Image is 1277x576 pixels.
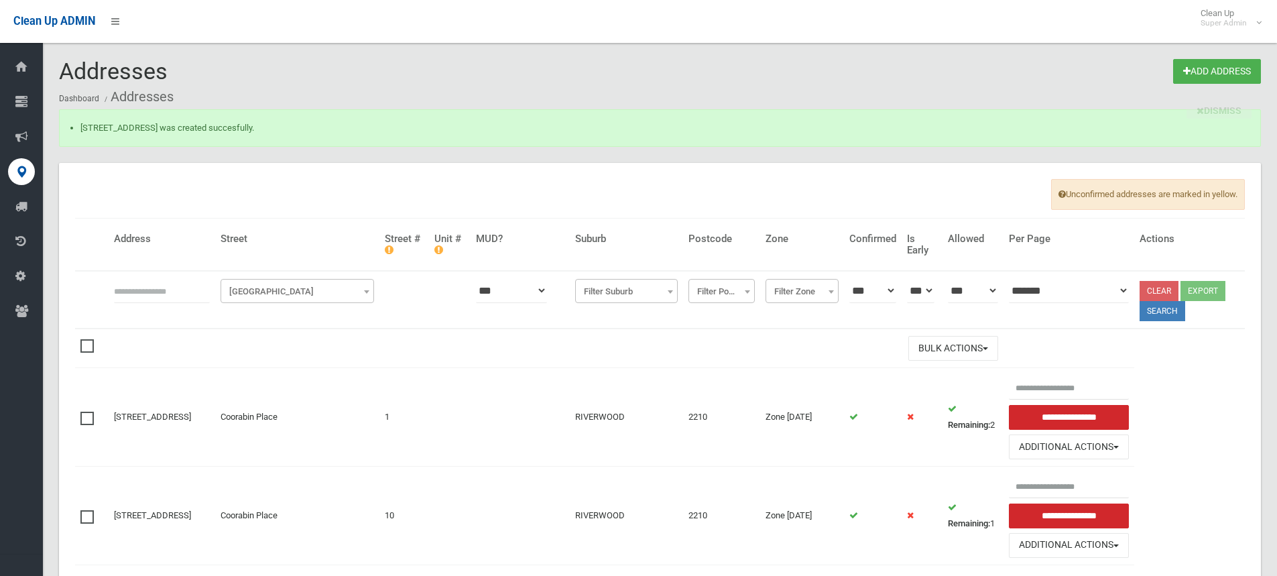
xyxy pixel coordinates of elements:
h4: Actions [1140,233,1239,245]
span: Unconfirmed addresses are marked in yellow. [1051,179,1245,210]
button: Additional Actions [1009,533,1130,558]
a: close [1187,102,1252,119]
strong: Remaining: [948,420,990,430]
h4: Allowed [948,233,997,245]
a: Dashboard [59,94,99,103]
span: Filter Street [221,279,374,303]
a: Clear [1140,281,1178,301]
h4: Confirmed [849,233,896,245]
span: Filter Suburb [575,279,678,303]
a: [STREET_ADDRESS] [114,412,191,422]
li: [STREET_ADDRESS] was created succesfully. [80,120,1237,136]
h4: MUD? [476,233,565,245]
td: 2210 [683,368,760,467]
td: Zone [DATE] [760,467,844,565]
td: 2210 [683,467,760,565]
h4: Address [114,233,210,245]
h4: Unit # [434,233,465,255]
button: Search [1140,301,1185,321]
h4: Street [221,233,374,245]
td: 2 [942,368,1003,467]
span: Clean Up ADMIN [13,15,95,27]
h4: Street # [385,233,424,255]
span: Filter Postcode [688,279,755,303]
button: Bulk Actions [908,336,998,361]
strong: Remaining: [948,518,990,528]
span: Filter Zone [766,279,839,303]
h4: Per Page [1009,233,1130,245]
h4: Zone [766,233,839,245]
span: Filter Suburb [579,282,674,301]
td: 1 [379,368,429,467]
h4: Suburb [575,233,678,245]
span: Filter Street [224,282,371,301]
small: Super Admin [1201,18,1247,28]
td: Zone [DATE] [760,368,844,467]
span: Filter Postcode [692,282,751,301]
li: Addresses [101,84,174,109]
td: RIVERWOOD [570,368,683,467]
td: Coorabin Place [215,368,379,467]
span: Filter Zone [769,282,835,301]
span: Clean Up [1194,8,1260,28]
td: Coorabin Place [215,467,379,565]
button: Export [1180,281,1225,301]
h4: Postcode [688,233,755,245]
a: [STREET_ADDRESS] [114,510,191,520]
a: Add Address [1173,59,1261,84]
td: 1 [942,467,1003,565]
span: Addresses [59,58,168,84]
h4: Is Early [907,233,938,255]
button: Additional Actions [1009,435,1130,459]
td: 10 [379,467,429,565]
td: RIVERWOOD [570,467,683,565]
